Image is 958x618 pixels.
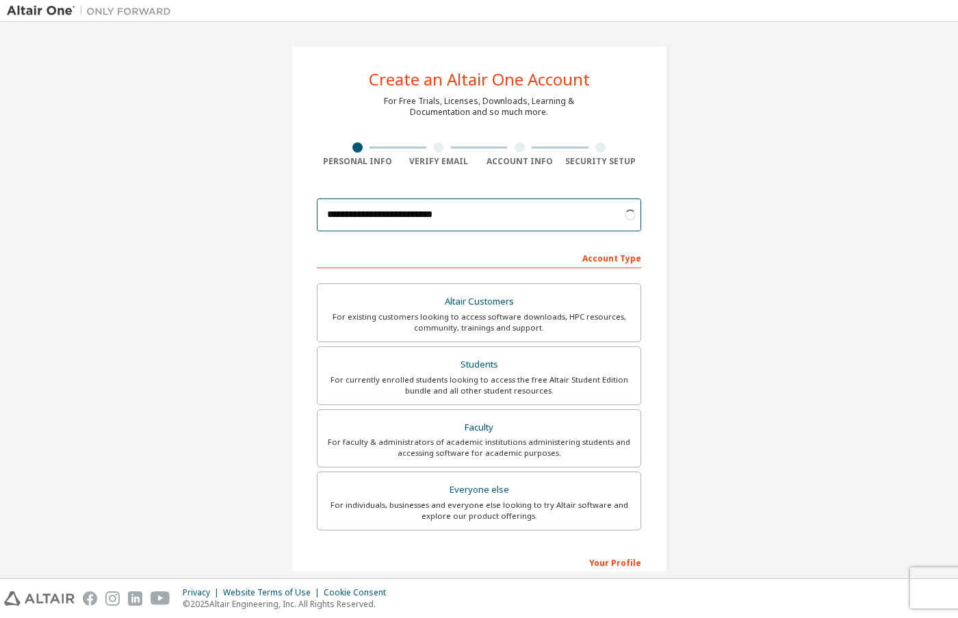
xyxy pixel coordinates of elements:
[326,500,632,522] div: For individuals, businesses and everyone else looking to try Altair software and explore our prod...
[4,591,75,606] img: altair_logo.svg
[326,418,632,437] div: Faculty
[183,598,394,610] p: © 2025 Altair Engineering, Inc. All Rights Reserved.
[7,4,178,18] img: Altair One
[398,156,480,167] div: Verify Email
[326,311,632,333] div: For existing customers looking to access software downloads, HPC resources, community, trainings ...
[83,591,97,606] img: facebook.svg
[128,591,142,606] img: linkedin.svg
[326,292,632,311] div: Altair Customers
[317,551,641,573] div: Your Profile
[324,587,394,598] div: Cookie Consent
[317,156,398,167] div: Personal Info
[384,96,574,118] div: For Free Trials, Licenses, Downloads, Learning & Documentation and so much more.
[317,246,641,268] div: Account Type
[326,374,632,396] div: For currently enrolled students looking to access the free Altair Student Edition bundle and all ...
[326,437,632,459] div: For faculty & administrators of academic institutions administering students and accessing softwa...
[326,355,632,374] div: Students
[151,591,170,606] img: youtube.svg
[369,71,590,88] div: Create an Altair One Account
[479,156,560,167] div: Account Info
[223,587,324,598] div: Website Terms of Use
[105,591,120,606] img: instagram.svg
[560,156,642,167] div: Security Setup
[183,587,223,598] div: Privacy
[326,480,632,500] div: Everyone else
